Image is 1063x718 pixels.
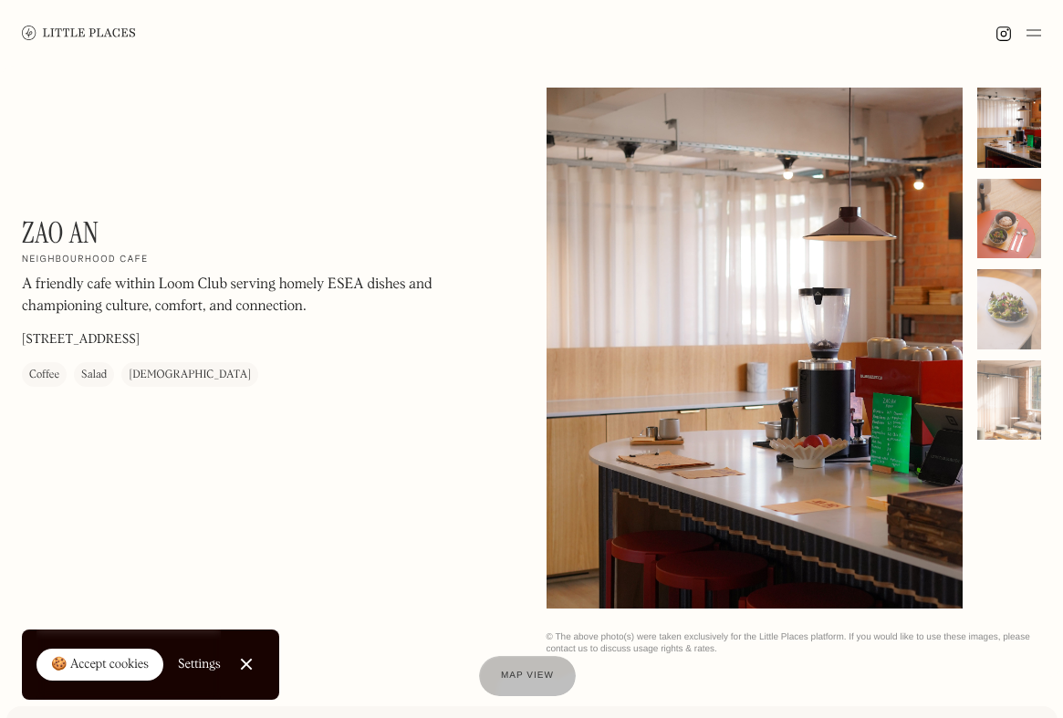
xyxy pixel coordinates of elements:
div: Close Cookie Popup [245,664,246,665]
div: © The above photo(s) were taken exclusively for the Little Places platform. If you would like to ... [547,631,1042,655]
p: [STREET_ADDRESS] [22,331,140,350]
a: Close Cookie Popup [228,646,265,682]
div: Coffee [29,367,59,385]
a: Map view [479,656,576,696]
div: 🍪 Accept cookies [51,656,149,674]
p: A friendly cafe within Loom Club serving homely ESEA dishes and championing culture, comfort, and... [22,275,515,318]
div: [DEMOGRAPHIC_DATA] [129,367,251,385]
div: Salad [81,367,107,385]
a: 🍪 Accept cookies [36,649,163,682]
h1: Zao An [22,215,99,250]
span: Map view [501,671,554,681]
h2: Neighbourhood cafe [22,255,149,267]
div: Settings [178,658,221,671]
a: Settings [178,644,221,685]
